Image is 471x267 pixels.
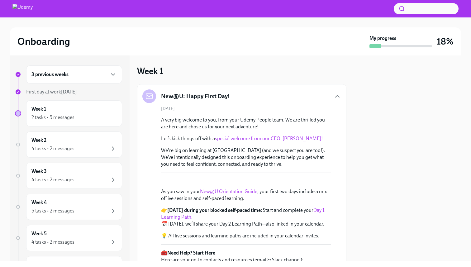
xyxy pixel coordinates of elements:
[15,163,122,189] a: Week 34 tasks • 2 messages
[31,176,74,183] div: 4 tasks • 2 messages
[26,65,122,83] div: 3 previous weeks
[31,114,74,121] div: 2 tasks • 5 messages
[161,207,331,227] p: 👉 : Start and complete your 📅 [DATE], we’ll share your Day 2 Learning Path—also linked in your ca...
[17,35,70,48] h2: Onboarding
[161,147,331,168] p: We're big on learning at [GEOGRAPHIC_DATA] (and we suspect you are too!). We’ve intentionally des...
[215,136,323,141] a: special welcome from our CEO, [PERSON_NAME]!
[31,137,46,144] h6: Week 2
[437,36,454,47] h3: 18%
[200,188,257,194] a: New@U Orientation Guide
[31,239,74,246] div: 4 tasks • 2 messages
[31,207,74,214] div: 5 tasks • 2 messages
[15,225,122,251] a: Week 54 tasks • 2 messages
[161,250,331,263] p: 🧰 Here are your go-to contacts and resources (email & Slack channel):
[161,92,230,100] h5: New@U: Happy First Day!
[137,65,164,77] h3: Week 1
[15,88,122,95] a: First day at work[DATE]
[369,35,396,42] strong: My progress
[161,188,331,202] p: As you saw in your , your first two days include a mix of live sessions and self-paced learning.
[167,250,215,256] strong: Need Help? Start Here
[61,89,77,95] strong: [DATE]
[26,89,77,95] span: First day at work
[12,4,33,14] img: Udemy
[161,232,331,239] p: 💡 All live sessions and learning paths are included in your calendar invites.
[15,194,122,220] a: Week 45 tasks • 2 messages
[167,207,261,213] strong: [DATE] during your blocked self-paced time
[15,100,122,126] a: Week 12 tasks • 5 messages
[31,71,69,78] h6: 3 previous weeks
[31,145,74,152] div: 4 tasks • 2 messages
[15,131,122,158] a: Week 24 tasks • 2 messages
[31,230,47,237] h6: Week 5
[31,106,46,112] h6: Week 1
[31,199,47,206] h6: Week 4
[161,135,331,142] p: Let’s kick things off with a
[31,168,47,175] h6: Week 3
[161,106,175,112] span: [DATE]
[161,117,331,130] p: A very big welcome to you, from your Udemy People team. We are thrilled you are here and chose us...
